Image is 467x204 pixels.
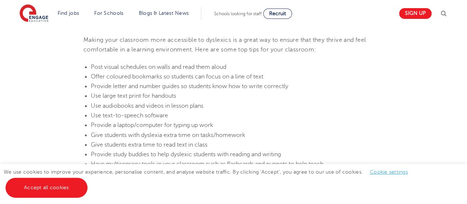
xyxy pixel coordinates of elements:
span: Recruit [269,11,286,16]
span: Give students with dyslexia extra time on tasks/homework [91,132,245,138]
span: Use text-to-speech software [91,112,168,119]
span: Making your classroom more accessible to dyslexics is a great way to ensure that they thrive and ... [83,37,366,53]
span: Use large text print for handouts [91,93,176,99]
span: Have multisensory tools in your classroom such as flashcards and puppets to help teach [91,161,323,167]
span: Provide a laptop/computer for typing up work [91,122,213,128]
img: Engage Education [20,4,48,23]
a: Recruit [263,9,292,19]
a: Blogs & Latest News [139,10,189,16]
a: Accept all cookies [6,178,87,198]
span: Provide study buddies to help dyslexic students with reading and writing [91,151,281,158]
span: Provide letter and number guides so students know how to write correctly [91,83,288,90]
span: Post visual schedules on walls and read them aloud [91,64,226,70]
span: We use cookies to improve your experience, personalise content, and analyse website traffic. By c... [4,169,415,190]
a: Sign up [399,8,432,19]
a: Find jobs [58,10,79,16]
a: Cookie settings [370,169,408,175]
span: Use audiobooks and videos in lesson plans [91,103,203,109]
span: Offer coloured bookmarks so students can focus on a line of text [91,73,263,80]
a: For Schools [94,10,123,16]
span: Schools looking for staff [214,11,262,16]
span: Give students extra time to read text in class [91,141,207,148]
